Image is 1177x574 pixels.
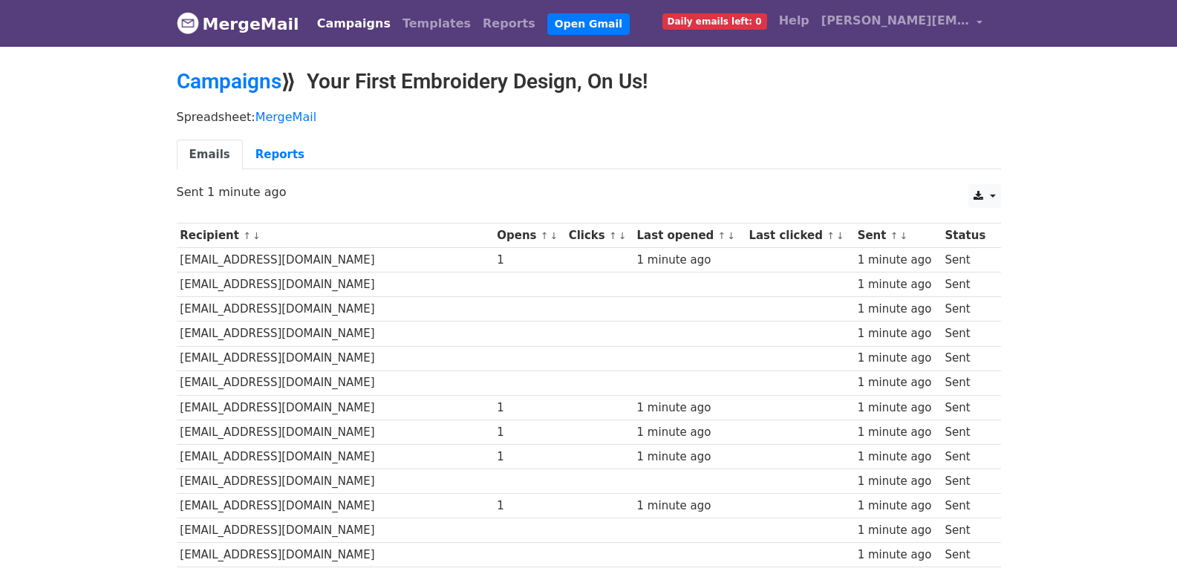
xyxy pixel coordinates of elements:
a: Reports [243,140,317,170]
div: 1 minute ago [637,449,742,466]
td: [EMAIL_ADDRESS][DOMAIN_NAME] [177,494,494,518]
div: 1 [497,399,561,417]
a: Campaigns [311,9,397,39]
span: Daily emails left: 0 [662,13,767,30]
div: 1 [497,498,561,515]
th: Last clicked [746,224,854,248]
a: ↓ [899,230,907,241]
div: 1 [497,252,561,269]
div: 1 minute ago [858,449,938,466]
a: Campaigns [177,69,281,94]
td: Sent [942,469,993,494]
div: 1 minute ago [858,350,938,367]
td: Sent [942,494,993,518]
a: ↑ [243,230,251,241]
td: Sent [942,297,993,322]
th: Sent [854,224,942,248]
td: [EMAIL_ADDRESS][DOMAIN_NAME] [177,371,494,395]
a: Help [773,6,815,36]
div: 1 minute ago [637,399,742,417]
a: ↑ [826,230,835,241]
div: 1 minute ago [637,252,742,269]
p: Sent 1 minute ago [177,184,1001,200]
div: 1 minute ago [858,473,938,490]
td: Sent [942,420,993,444]
td: Sent [942,346,993,371]
div: 1 minute ago [858,301,938,318]
a: MergeMail [255,110,316,124]
td: [EMAIL_ADDRESS][DOMAIN_NAME] [177,322,494,346]
div: 1 minute ago [858,498,938,515]
p: Spreadsheet: [177,109,1001,125]
div: 1 minute ago [858,522,938,539]
a: Emails [177,140,243,170]
td: Sent [942,543,993,567]
td: Sent [942,444,993,469]
th: Status [942,224,993,248]
td: Sent [942,371,993,395]
div: 1 minute ago [858,424,938,441]
td: [EMAIL_ADDRESS][DOMAIN_NAME] [177,543,494,567]
img: MergeMail logo [177,12,199,34]
th: Opens [493,224,564,248]
a: ↓ [550,230,558,241]
td: Sent [942,395,993,420]
div: 1 [497,424,561,441]
th: Last opened [633,224,746,248]
td: [EMAIL_ADDRESS][DOMAIN_NAME] [177,248,494,273]
div: 1 minute ago [858,276,938,293]
div: 1 minute ago [858,252,938,269]
a: ↓ [836,230,844,241]
a: ↓ [619,230,627,241]
a: ↑ [541,230,549,241]
td: Sent [942,273,993,297]
h2: ⟫ Your First Embroidery Design, On Us! [177,69,1001,94]
a: ↑ [890,230,899,241]
td: [EMAIL_ADDRESS][DOMAIN_NAME] [177,395,494,420]
a: Open Gmail [547,13,630,35]
td: [EMAIL_ADDRESS][DOMAIN_NAME] [177,346,494,371]
td: [EMAIL_ADDRESS][DOMAIN_NAME] [177,518,494,543]
td: [EMAIL_ADDRESS][DOMAIN_NAME] [177,297,494,322]
th: Clicks [565,224,633,248]
a: ↑ [718,230,726,241]
td: Sent [942,322,993,346]
div: 1 minute ago [637,424,742,441]
div: 1 minute ago [858,547,938,564]
a: Reports [477,9,541,39]
div: 1 minute ago [858,325,938,342]
td: [EMAIL_ADDRESS][DOMAIN_NAME] [177,273,494,297]
th: Recipient [177,224,494,248]
td: Sent [942,518,993,543]
div: 1 minute ago [637,498,742,515]
td: [EMAIL_ADDRESS][DOMAIN_NAME] [177,469,494,494]
a: [PERSON_NAME][EMAIL_ADDRESS][DOMAIN_NAME] [815,6,989,41]
td: [EMAIL_ADDRESS][DOMAIN_NAME] [177,420,494,444]
a: MergeMail [177,8,299,39]
td: Sent [942,248,993,273]
span: [PERSON_NAME][EMAIL_ADDRESS][DOMAIN_NAME] [821,12,970,30]
iframe: Chat Widget [1103,503,1177,574]
a: ↓ [252,230,261,241]
a: ↓ [727,230,735,241]
div: 1 minute ago [858,399,938,417]
a: Templates [397,9,477,39]
div: 1 [497,449,561,466]
div: 1 minute ago [858,374,938,391]
td: [EMAIL_ADDRESS][DOMAIN_NAME] [177,444,494,469]
a: Daily emails left: 0 [656,6,773,36]
a: ↑ [609,230,617,241]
